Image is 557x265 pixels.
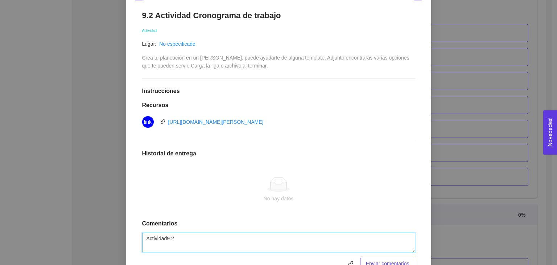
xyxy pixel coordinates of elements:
[142,102,415,109] h1: Recursos
[142,11,415,20] h1: 9.2 Actividad Cronograma de trabajo
[160,119,165,124] span: link
[148,195,409,203] div: No hay datos
[142,55,411,69] span: Crea tu planeación en un [PERSON_NAME], puede ayudarte de alguna template. Adjunto encontrarás va...
[168,119,264,125] a: [URL][DOMAIN_NAME][PERSON_NAME]
[543,110,557,155] button: Open Feedback Widget
[142,150,415,157] h1: Historial de entrega
[142,29,157,33] span: Actividad
[142,233,415,252] textarea: Actividad9.2
[142,220,415,227] h1: Comentarios
[159,41,195,47] a: No especificado
[142,40,157,48] article: Lugar:
[142,87,415,95] h1: Instrucciones
[144,116,152,128] span: link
